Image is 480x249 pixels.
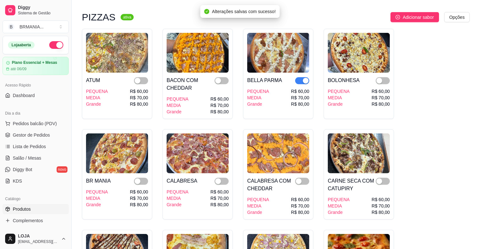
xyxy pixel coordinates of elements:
img: product-image [86,33,148,73]
div: PEQUENA [86,88,108,94]
div: Grande [86,201,108,208]
div: R$ 70,00 [130,195,148,201]
div: Grande [328,101,350,107]
button: Opções [444,12,470,22]
span: Lista de Pedidos [13,143,46,150]
a: Salão / Mesas [3,153,69,163]
div: MEDIA [167,102,188,109]
div: MEDIA [328,203,350,209]
div: R$ 70,00 [130,94,148,101]
div: R$ 60,00 [210,96,229,102]
div: R$ 80,00 [210,201,229,208]
button: Pedidos balcão (PDV) [3,118,69,129]
div: MEDIA [167,195,188,201]
span: Sistema de Gestão [18,11,66,16]
div: PEQUENA [328,88,350,94]
div: CARNE SECA COM CATUPIRY [328,177,376,192]
span: Alterações salvas com sucesso! [212,9,276,14]
div: R$ 80,00 [130,101,148,107]
div: PEQUENA [247,88,269,94]
span: Salão / Mesas [13,155,41,161]
div: MEDIA [247,203,269,209]
a: Plano Essencial + Mesasaté 06/09 [3,57,69,75]
div: BRMANIA ... [20,24,43,30]
div: R$ 80,00 [372,209,390,215]
div: PEQUENA [328,196,350,203]
div: Grande [247,209,269,215]
div: MEDIA [86,94,108,101]
img: product-image [328,33,390,73]
div: PEQUENA [247,196,269,203]
div: R$ 60,00 [291,196,309,203]
div: R$ 70,00 [291,94,309,101]
button: LOJA[EMAIL_ADDRESS][DOMAIN_NAME] [3,231,69,246]
a: Complementos [3,215,69,226]
span: Gestor de Pedidos [13,132,50,138]
img: product-image [247,133,309,173]
img: product-image [86,133,148,173]
span: LOJA [18,233,59,239]
div: BACON COM CHEDDAR [167,77,215,92]
img: product-image [167,133,229,173]
button: Select a team [3,20,69,33]
div: ATUM [86,77,100,84]
a: Produtos [3,204,69,214]
div: R$ 60,00 [130,88,148,94]
div: MEDIA [86,195,108,201]
span: [EMAIL_ADDRESS][DOMAIN_NAME] [18,239,59,244]
div: CALABRESA [167,177,197,185]
span: B [8,24,14,30]
div: PEQUENA [167,189,188,195]
div: R$ 70,00 [210,102,229,109]
div: R$ 60,00 [130,189,148,195]
span: plus-circle [396,15,400,19]
span: Dashboard [13,92,35,99]
div: R$ 80,00 [130,201,148,208]
div: Acesso Rápido [3,80,69,90]
div: Dia a dia [3,108,69,118]
div: R$ 80,00 [372,101,390,107]
a: KDS [3,176,69,186]
span: Complementos [13,217,43,224]
img: product-image [167,33,229,73]
div: BR MANIA [86,177,111,185]
span: check-circle [204,9,209,14]
article: Plano Essencial + Mesas [12,60,57,65]
div: Grande [167,109,188,115]
div: MEDIA [247,94,269,101]
a: Dashboard [3,90,69,101]
img: product-image [247,33,309,73]
a: Diggy Botnovo [3,164,69,175]
div: Loja aberta [8,41,35,49]
div: R$ 60,00 [291,88,309,94]
div: CALABRESA COM CHEDDAR [247,177,295,192]
span: KDS [13,178,22,184]
h3: PIZZAS [82,13,115,21]
div: Grande [247,101,269,107]
button: Alterar Status [49,41,63,49]
div: R$ 80,00 [210,109,229,115]
div: R$ 70,00 [372,203,390,209]
div: R$ 80,00 [291,101,309,107]
span: Pedidos balcão (PDV) [13,120,57,127]
div: BELLA PARMA [247,77,282,84]
img: product-image [328,133,390,173]
div: PEQUENA [86,189,108,195]
sup: ativa [121,14,134,20]
span: Adicionar sabor [403,14,434,21]
div: R$ 70,00 [291,203,309,209]
div: R$ 70,00 [210,195,229,201]
div: MEDIA [328,94,350,101]
span: Opções [449,14,465,21]
div: R$ 60,00 [210,189,229,195]
div: R$ 60,00 [372,88,390,94]
span: Diggy Bot [13,166,32,173]
article: até 06/09 [11,66,27,72]
div: Grande [167,201,188,208]
div: Grande [86,101,108,107]
a: Gestor de Pedidos [3,130,69,140]
div: Catálogo [3,194,69,204]
div: PEQUENA [167,96,188,102]
a: Lista de Pedidos [3,141,69,152]
span: Produtos [13,206,31,212]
